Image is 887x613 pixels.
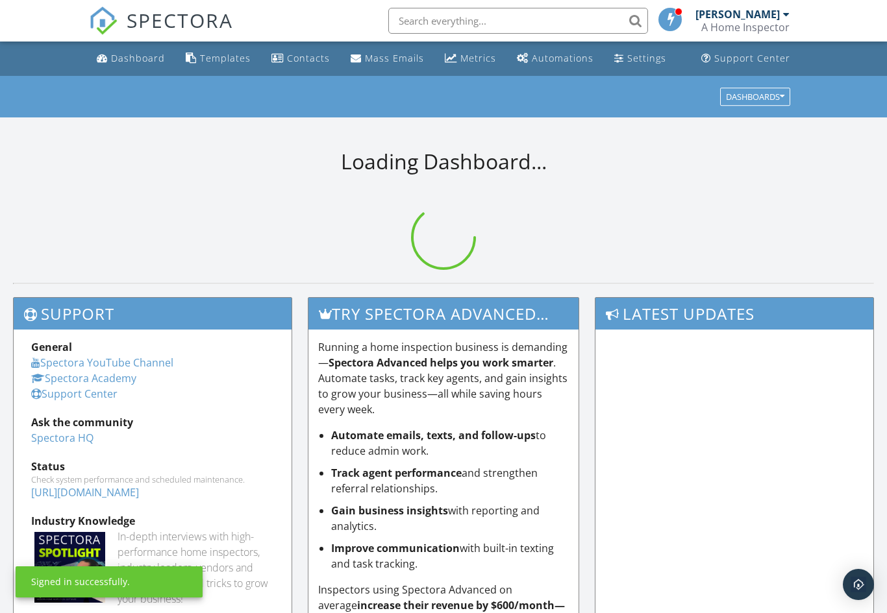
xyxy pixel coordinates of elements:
[308,298,579,330] h3: Try spectora advanced [DATE]
[31,415,274,430] div: Ask the community
[127,6,233,34] span: SPECTORA
[31,340,72,354] strong: General
[331,465,569,496] li: and strengthen referral relationships.
[388,8,648,34] input: Search everything...
[843,569,874,600] div: Open Intercom Messenger
[331,541,460,555] strong: Improve communication
[595,298,873,330] h3: Latest Updates
[266,47,335,71] a: Contacts
[287,52,330,64] div: Contacts
[89,6,118,35] img: The Best Home Inspection Software - Spectora
[345,47,429,71] a: Mass Emails
[89,18,233,45] a: SPECTORA
[31,575,130,588] div: Signed in successfully.
[111,52,165,64] div: Dashboard
[512,47,599,71] a: Automations (Basic)
[726,92,784,101] div: Dashboards
[31,485,139,499] a: [URL][DOMAIN_NAME]
[460,52,496,64] div: Metrics
[31,387,118,401] a: Support Center
[331,540,569,571] li: with built-in texting and task tracking.
[31,513,274,529] div: Industry Knowledge
[181,47,256,71] a: Templates
[331,503,569,534] li: with reporting and analytics.
[627,52,666,64] div: Settings
[31,355,173,370] a: Spectora YouTube Channel
[365,52,424,64] div: Mass Emails
[609,47,671,71] a: Settings
[200,52,251,64] div: Templates
[701,21,790,34] div: A Home Inspector
[331,466,462,480] strong: Track agent performance
[329,355,553,370] strong: Spectora Advanced helps you work smarter
[92,47,170,71] a: Dashboard
[440,47,501,71] a: Metrics
[34,532,105,603] img: Spectoraspolightmain
[14,298,292,330] h3: Support
[31,459,274,474] div: Status
[532,52,593,64] div: Automations
[720,88,790,106] button: Dashboards
[331,428,536,442] strong: Automate emails, texts, and follow-ups
[331,427,569,459] li: to reduce admin work.
[331,503,448,518] strong: Gain business insights
[714,52,790,64] div: Support Center
[31,474,274,485] div: Check system performance and scheduled maintenance.
[318,339,569,417] p: Running a home inspection business is demanding— . Automate tasks, track key agents, and gain ins...
[696,47,795,71] a: Support Center
[695,8,780,21] div: [PERSON_NAME]
[31,431,94,445] a: Spectora HQ
[31,371,136,385] a: Spectora Academy
[118,529,274,607] div: In-depth interviews with high-performance home inspectors, industry leaders, vendors and more. Ge...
